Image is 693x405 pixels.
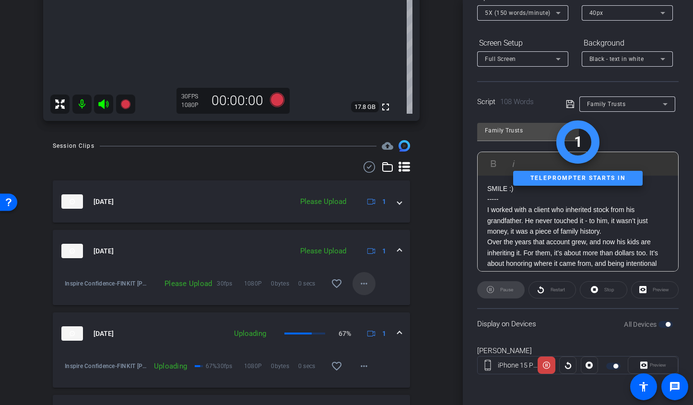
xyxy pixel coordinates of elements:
span: [DATE] [94,329,114,339]
span: 0 secs [298,361,325,371]
mat-icon: message [669,381,681,393]
div: Script [477,96,552,107]
div: Teleprompter starts in [513,171,643,186]
span: 108 Words [500,97,534,106]
span: 1 [382,246,386,256]
img: thumb-nail [61,326,83,341]
div: Please Upload [149,279,217,288]
mat-icon: accessibility [638,381,649,393]
div: Session Clips [53,141,94,151]
span: 30fps [217,279,244,288]
span: 0bytes [271,361,298,371]
mat-icon: favorite_border [331,360,342,372]
div: Uploading [229,328,271,339]
button: Bold (⌘B) [484,154,503,173]
span: Black - text in white [589,56,644,62]
mat-icon: cloud_upload [382,140,393,152]
span: 1 [382,197,386,207]
div: Background [582,35,673,51]
mat-expansion-panel-header: thumb-nail[DATE]Please Upload1 [53,180,410,223]
div: thumb-nail[DATE]Uploading67%1 [53,355,410,388]
span: 1 [382,329,386,339]
span: Destinations for your clips [382,140,393,152]
mat-expansion-panel-header: thumb-nail[DATE]Please Upload1 [53,230,410,272]
img: Session clips [399,140,410,152]
img: thumb-nail [61,194,83,209]
div: Please Upload [295,246,351,257]
mat-icon: more_horiz [358,278,370,289]
span: Family Trusts [587,101,626,107]
span: Inspire Confidence-FINKIT [PERSON_NAME]-Legacy TA2-2025-10-13-11-31-11-488-0 [65,361,149,371]
div: thumb-nail[DATE]Please Upload1 [53,272,410,305]
div: 1080P [181,101,205,109]
span: 40px [589,10,603,16]
div: Screen Setup [477,35,568,51]
div: [PERSON_NAME] [477,345,679,357]
div: Display on Devices [477,308,679,339]
span: [DATE] [94,246,114,256]
p: ----- [487,194,669,204]
mat-expansion-panel-header: thumb-nail[DATE]Uploading67%1 [53,312,410,355]
img: thumb-nail [61,244,83,258]
p: SMILE :) [487,183,669,194]
span: 0bytes [271,279,298,288]
label: All Devices [624,320,658,329]
mat-icon: more_horiz [358,360,370,372]
span: 0 secs [298,279,325,288]
div: 1 [574,131,582,153]
span: [DATE] [94,197,114,207]
p: I worked with a client who inherited stock from his grandfather. He never touched it - to him, it... [487,204,669,237]
span: Inspire Confidence-FINKIT [PERSON_NAME]-Short 1 Legacy TA3-2025-10-13-11-33-24-607-0 [65,279,149,288]
div: 30 [181,93,205,100]
span: 30fps [217,361,244,371]
div: Please Upload [295,196,351,207]
mat-icon: fullscreen [380,101,391,113]
mat-icon: favorite_border [331,278,342,289]
div: Uploading [149,361,192,371]
span: 1080P [244,361,271,371]
span: 17.8 GB [351,101,379,113]
div: 00:00:00 [205,93,270,109]
p: 67% [206,361,217,371]
span: Full Screen [485,56,516,62]
p: 67% [339,329,351,339]
div: iPhone 15 Pro [498,360,538,370]
span: 5X (150 words/minute) [485,10,551,16]
span: 1080P [244,279,271,288]
span: FPS [188,93,198,100]
p: Over the years that account grew, and now his kids are inheriting it. For them, it’s about more t... [487,237,669,280]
